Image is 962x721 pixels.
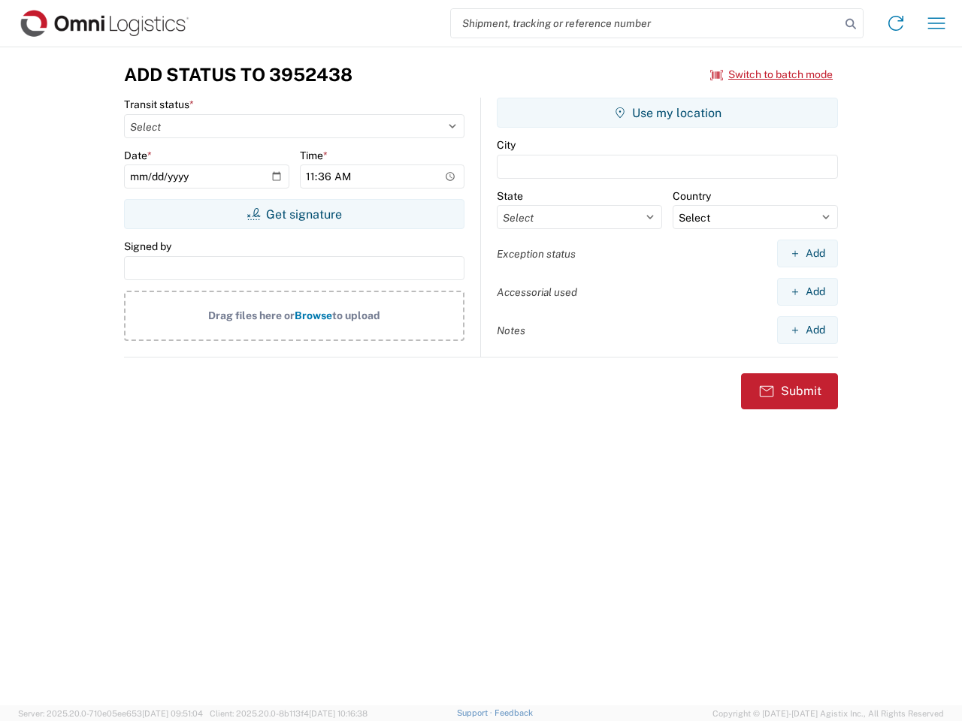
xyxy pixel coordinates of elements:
[457,708,495,717] a: Support
[497,285,577,299] label: Accessorial used
[124,64,352,86] h3: Add Status to 3952438
[497,247,576,261] label: Exception status
[673,189,711,203] label: Country
[18,709,203,718] span: Server: 2025.20.0-710e05ee653
[124,149,152,162] label: Date
[124,199,464,229] button: Get signature
[777,316,838,344] button: Add
[712,707,944,720] span: Copyright © [DATE]-[DATE] Agistix Inc., All Rights Reserved
[124,240,171,253] label: Signed by
[497,324,525,337] label: Notes
[332,309,380,321] span: to upload
[495,708,533,717] a: Feedback
[497,189,523,203] label: State
[309,709,368,718] span: [DATE] 10:16:38
[451,9,840,38] input: Shipment, tracking or reference number
[300,149,328,162] label: Time
[710,62,833,87] button: Switch to batch mode
[497,98,838,128] button: Use my location
[777,240,838,267] button: Add
[777,278,838,306] button: Add
[741,373,838,409] button: Submit
[497,138,516,152] label: City
[295,309,332,321] span: Browse
[142,709,203,718] span: [DATE] 09:51:04
[210,709,368,718] span: Client: 2025.20.0-8b113f4
[208,309,295,321] span: Drag files here or
[124,98,194,111] label: Transit status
